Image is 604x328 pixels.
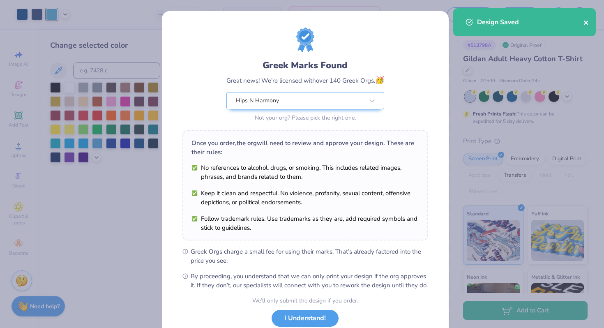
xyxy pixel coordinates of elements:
[296,28,314,52] img: license-marks-badge.png
[272,310,339,327] button: I Understand!
[252,296,358,305] div: We’ll only submit the design if you order.
[477,17,583,27] div: Design Saved
[191,139,419,157] div: Once you order, the org will need to review and approve your design. These are their rules:
[191,214,419,232] li: Follow trademark rules. Use trademarks as they are, add required symbols and stick to guidelines.
[375,75,384,85] span: 🥳
[226,59,384,72] div: Greek Marks Found
[191,163,419,181] li: No references to alcohol, drugs, or smoking. This includes related images, phrases, and brands re...
[191,272,428,290] span: By proceeding, you understand that we can only print your design if the org approves it. If they ...
[583,17,589,27] button: close
[191,189,419,207] li: Keep it clean and respectful. No violence, profanity, sexual content, offensive depictions, or po...
[226,113,384,122] div: Not your org? Please pick the right one.
[191,247,428,265] span: Greek Orgs charge a small fee for using their marks. That’s already factored into the price you see.
[226,75,384,86] div: Great news! We’re licensed with over 140 Greek Orgs.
